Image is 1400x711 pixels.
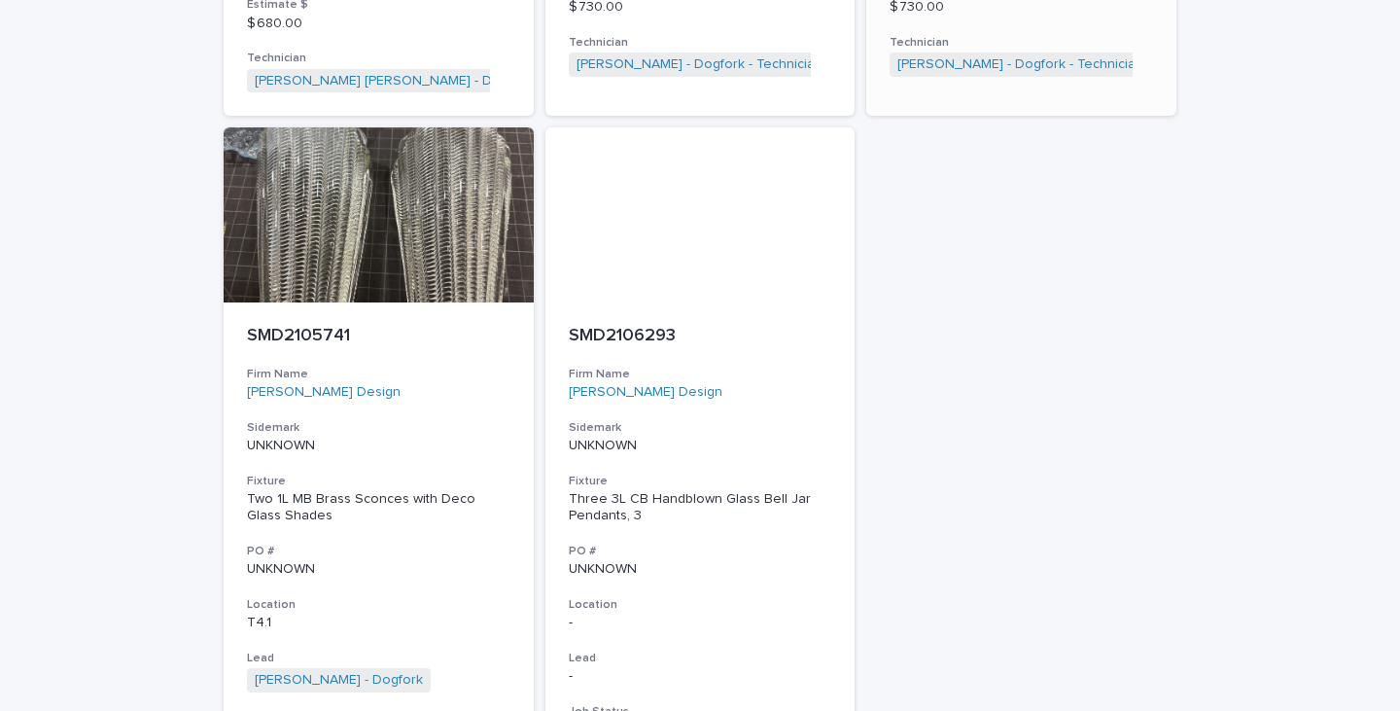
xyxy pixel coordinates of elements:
[569,35,832,51] h3: Technician
[247,597,510,613] h3: Location
[897,56,1143,73] a: [PERSON_NAME] - Dogfork - Technician
[247,16,510,32] p: $ 680.00
[569,544,832,559] h3: PO #
[247,561,510,578] p: UNKNOWN
[247,438,510,454] p: UNKNOWN
[569,326,832,347] p: SMD2106293
[247,651,510,666] h3: Lead
[569,651,832,666] h3: Lead
[569,615,832,631] p: -
[569,597,832,613] h3: Location
[247,491,510,524] div: Two 1L MB Brass Sconces with Deco Glass Shades
[569,438,832,454] p: UNKNOWN
[247,474,510,489] h3: Fixture
[247,420,510,436] h3: Sidemark
[569,491,832,524] div: Three 3L CB Handblown Glass Bell Jar Pendants, 3
[569,474,832,489] h3: Fixture
[569,561,832,578] p: UNKNOWN
[255,73,611,89] a: [PERSON_NAME] [PERSON_NAME] - Dogfork - Technician
[247,544,510,559] h3: PO #
[247,367,510,382] h3: Firm Name
[569,384,722,401] a: [PERSON_NAME] Design
[577,56,822,73] a: [PERSON_NAME] - Dogfork - Technician
[247,51,510,66] h3: Technician
[247,384,401,401] a: [PERSON_NAME] Design
[569,668,832,685] p: -
[247,326,510,347] p: SMD2105741
[569,420,832,436] h3: Sidemark
[255,672,423,689] a: [PERSON_NAME] - Dogfork
[890,35,1153,51] h3: Technician
[247,615,510,631] p: T4.1
[569,367,832,382] h3: Firm Name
